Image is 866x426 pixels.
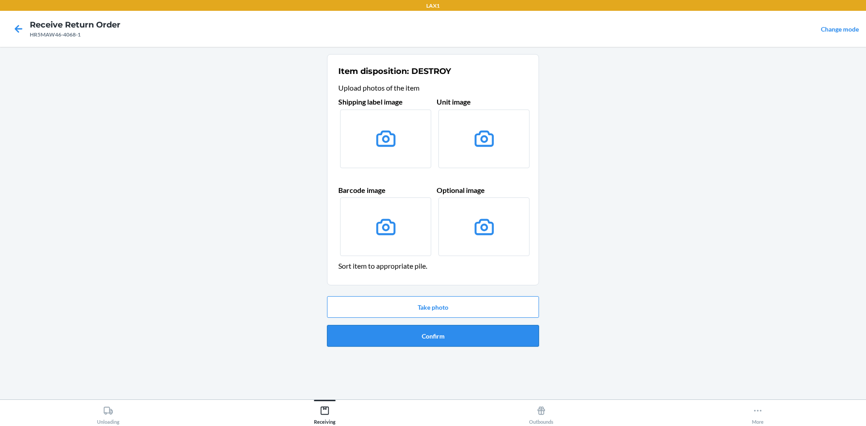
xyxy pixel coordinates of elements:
a: Change mode [821,25,859,33]
div: Receiving [314,402,336,425]
button: Outbounds [433,400,649,425]
div: HR5MAW46-4068-1 [30,31,120,39]
header: Upload photos of the item [338,82,528,93]
button: More [649,400,866,425]
button: Take photo [327,296,539,318]
h4: Receive Return Order [30,19,120,31]
span: Optional image [437,186,485,194]
p: LAX1 [426,2,440,10]
div: Outbounds [529,402,553,425]
span: Barcode image [338,186,386,194]
h2: Item disposition: DESTROY [338,65,451,77]
span: Shipping label image [338,97,403,106]
button: Confirm [327,325,539,347]
button: Receiving [216,400,433,425]
span: Unit image [437,97,471,106]
div: Unloading [97,402,120,425]
header: Sort item to appropriate pile. [338,261,528,271]
div: More [752,402,764,425]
